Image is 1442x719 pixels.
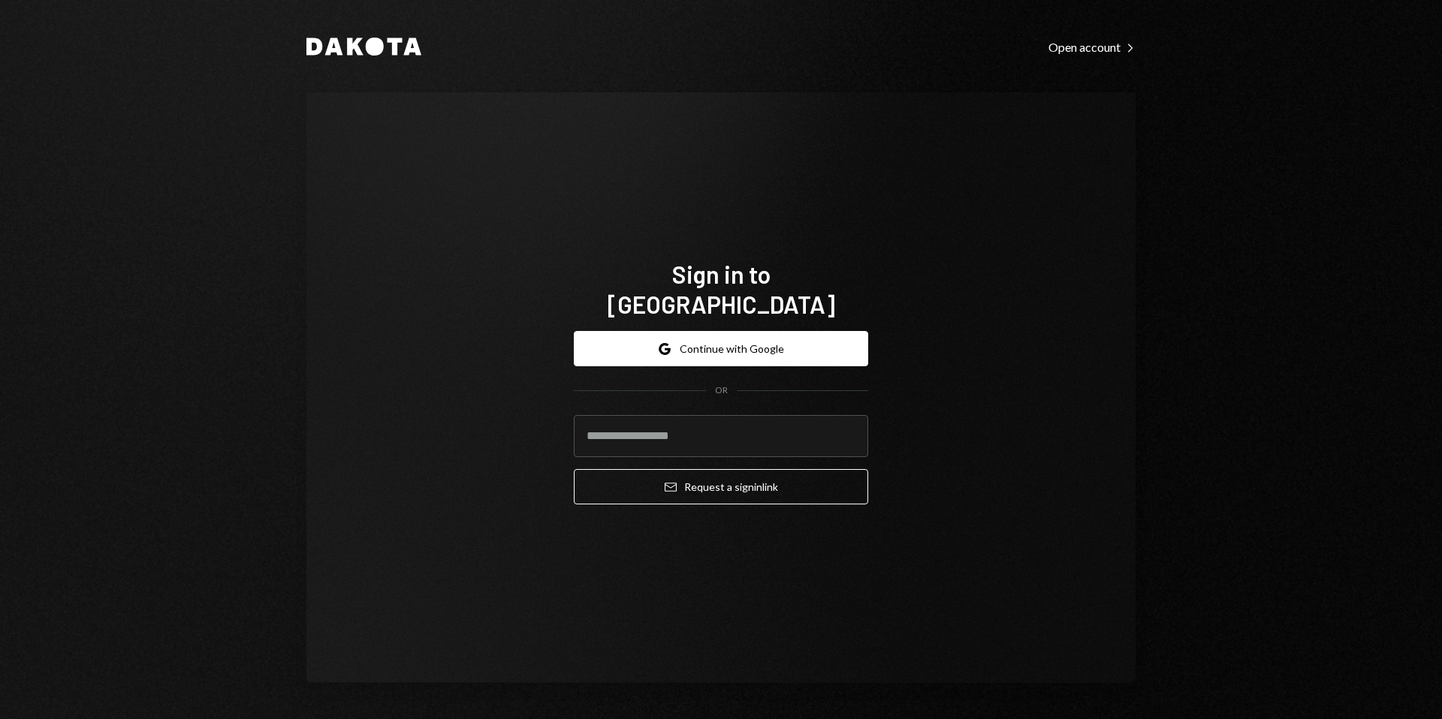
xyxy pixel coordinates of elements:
h1: Sign in to [GEOGRAPHIC_DATA] [574,259,868,319]
a: Open account [1048,38,1136,55]
button: Continue with Google [574,331,868,366]
div: Open account [1048,40,1136,55]
div: OR [715,384,728,397]
button: Request a signinlink [574,469,868,504]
